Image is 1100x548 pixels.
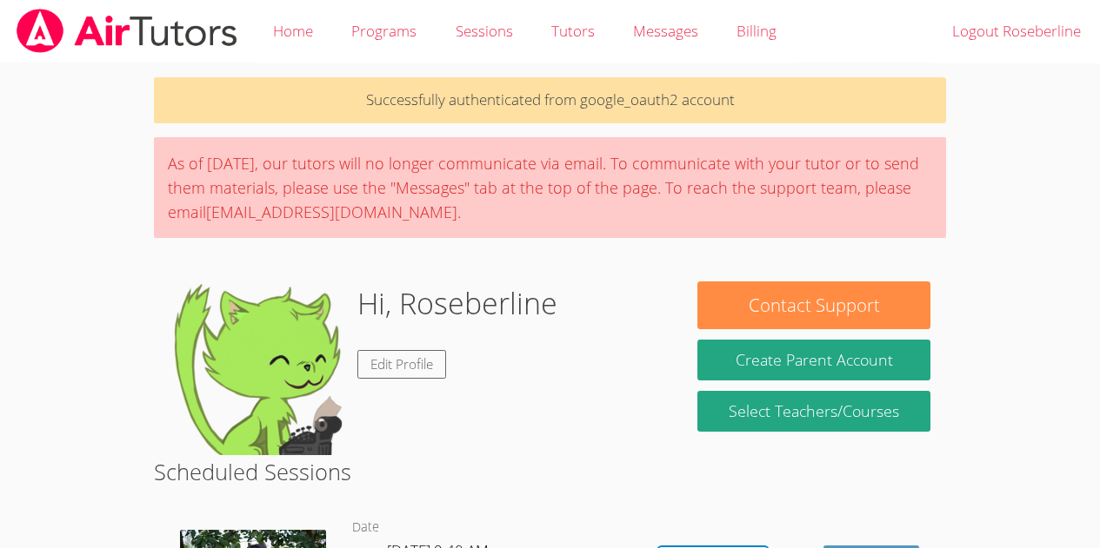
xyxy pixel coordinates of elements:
h1: Hi, Roseberline [357,281,557,326]
img: airtutors_banner-c4298cdbf04f3fff15de1276eac7730deb9818008684d7c2e4769d2f7ddbe033.png [15,9,239,53]
img: default.png [170,281,343,455]
button: Create Parent Account [697,340,930,380]
dt: Date [352,517,379,538]
div: As of [DATE], our tutors will no longer communicate via email. To communicate with your tutor or ... [154,137,946,238]
button: Contact Support [697,281,930,329]
a: Edit Profile [357,350,446,379]
p: Successfully authenticated from google_oauth2 account [154,77,946,123]
a: Select Teachers/Courses [697,391,930,432]
span: Messages [633,21,698,41]
h2: Scheduled Sessions [154,455,946,488]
